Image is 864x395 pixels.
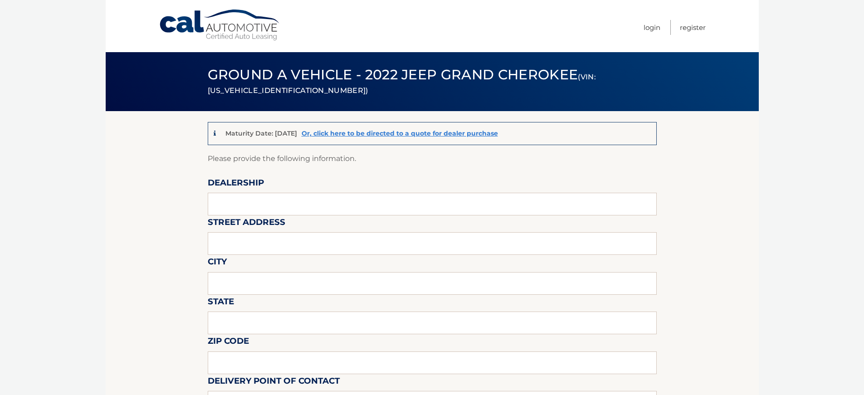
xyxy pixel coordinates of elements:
a: Cal Automotive [159,9,281,41]
label: Delivery Point of Contact [208,374,340,391]
label: Street Address [208,215,285,232]
span: Ground a Vehicle - 2022 Jeep Grand Cherokee [208,66,596,97]
a: Register [680,20,706,35]
a: Or, click here to be directed to a quote for dealer purchase [302,129,498,137]
label: City [208,255,227,272]
small: (VIN: [US_VEHICLE_IDENTIFICATION_NUMBER]) [208,73,596,95]
p: Maturity Date: [DATE] [225,129,297,137]
p: Please provide the following information. [208,152,657,165]
a: Login [644,20,660,35]
label: State [208,295,234,312]
label: Dealership [208,176,264,193]
label: Zip Code [208,334,249,351]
